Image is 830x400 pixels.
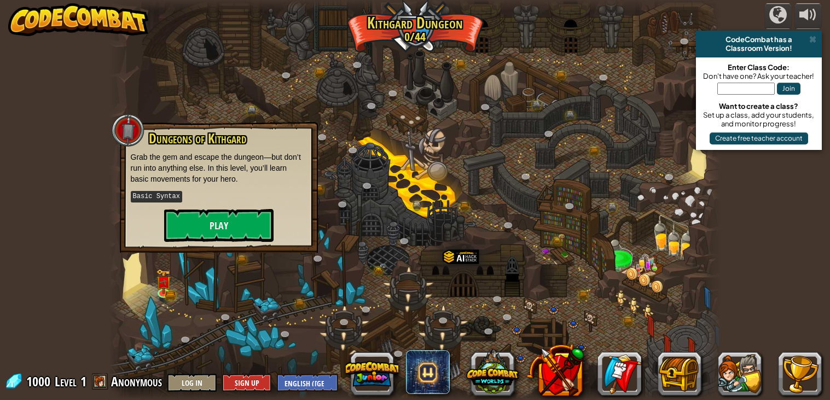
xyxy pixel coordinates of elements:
[222,374,271,392] button: Sign Up
[111,373,162,390] span: Anonymous
[26,373,54,390] span: 1000
[131,152,307,184] p: Grab the gem and escape the dungeon—but don’t run into anything else. In this level, you’ll learn...
[80,373,86,390] span: 1
[794,3,822,29] button: Adjust volume
[558,234,565,239] img: portrait.png
[131,191,182,202] kbd: Basic Syntax
[167,374,217,392] button: Log In
[701,102,816,111] div: Want to create a class?
[380,263,387,268] img: portrait.png
[149,129,246,148] span: Dungeons of Kithgard
[701,111,816,128] div: Set up a class, add your students, and monitor progress!
[164,209,274,242] button: Play
[8,3,148,36] img: CodeCombat - Learn how to code by playing a game
[700,44,817,53] div: Classroom Version!
[701,63,816,72] div: Enter Class Code:
[700,35,817,44] div: CodeCombat has a
[159,279,168,285] img: portrait.png
[777,83,800,95] button: Join
[55,373,77,391] span: Level
[701,72,816,80] div: Don't have one? Ask your teacher!
[710,132,808,144] button: Create free teacher account
[764,3,792,29] button: Campaigns
[156,269,172,294] img: level-banner-unlock.png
